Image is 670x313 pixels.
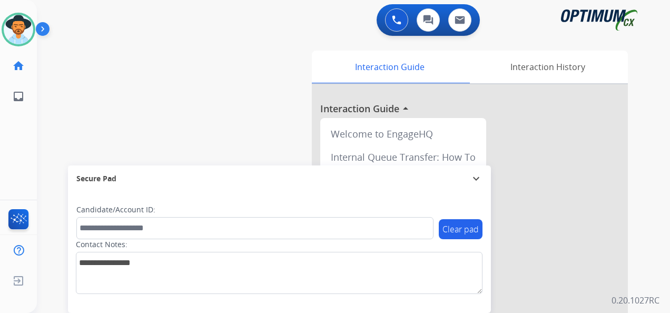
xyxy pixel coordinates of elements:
div: Interaction Guide [312,51,467,83]
div: Interaction History [467,51,628,83]
div: Internal Queue Transfer: How To [324,145,482,169]
label: Contact Notes: [76,239,127,250]
p: 0.20.1027RC [612,294,659,307]
mat-icon: inbox [12,90,25,103]
span: Secure Pad [76,173,116,184]
mat-icon: home [12,60,25,72]
div: Welcome to EngageHQ [324,122,482,145]
label: Candidate/Account ID: [76,204,155,215]
img: avatar [4,15,33,44]
button: Clear pad [439,219,482,239]
mat-icon: expand_more [470,172,482,185]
